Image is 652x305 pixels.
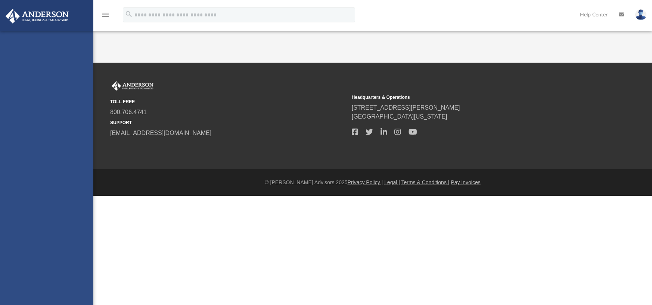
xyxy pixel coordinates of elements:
small: Headquarters & Operations [352,94,588,101]
a: [EMAIL_ADDRESS][DOMAIN_NAME] [110,130,211,136]
a: [GEOGRAPHIC_DATA][US_STATE] [352,113,447,120]
small: TOLL FREE [110,98,347,105]
div: © [PERSON_NAME] Advisors 2025 [93,179,652,186]
a: Pay Invoices [451,179,480,185]
a: Terms & Conditions | [401,179,450,185]
a: [STREET_ADDRESS][PERSON_NAME] [352,104,460,111]
small: SUPPORT [110,119,347,126]
i: search [125,10,133,18]
a: menu [101,14,110,19]
img: Anderson Advisors Platinum Portal [110,81,155,91]
a: Legal | [384,179,400,185]
i: menu [101,10,110,19]
a: 800.706.4741 [110,109,147,115]
a: Privacy Policy | [348,179,383,185]
img: User Pic [635,9,646,20]
img: Anderson Advisors Platinum Portal [3,9,71,23]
